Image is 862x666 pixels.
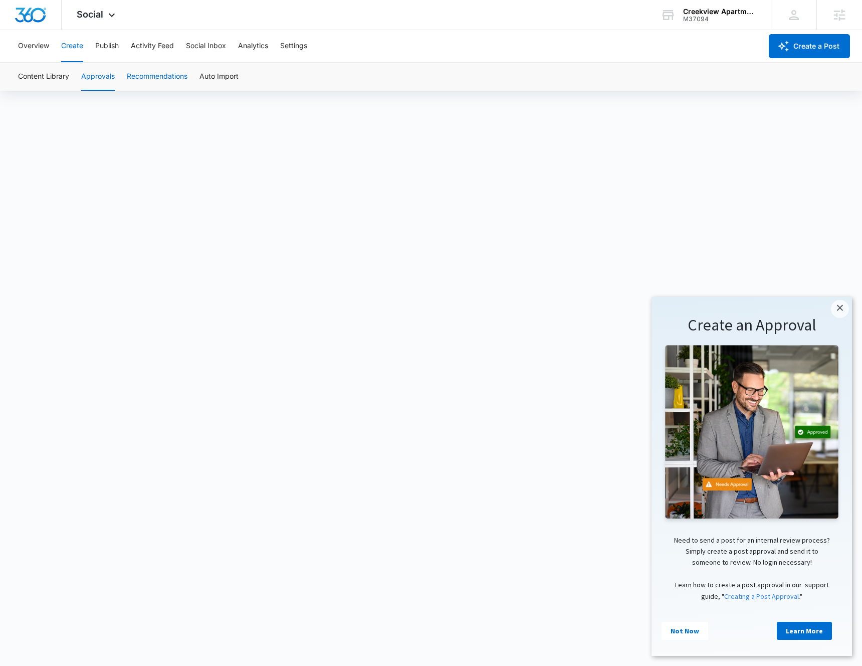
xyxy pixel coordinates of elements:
button: Analytics [238,30,268,62]
button: Activity Feed [131,30,174,62]
a: Close modal [179,3,197,21]
button: Recommendations [127,63,187,91]
button: Create a Post [769,34,850,58]
button: Overview [18,30,49,62]
p: Need to send a post for an internal review process? Simply create a post approval and send it to ... [10,238,190,305]
span: Social [77,9,103,20]
button: Social Inbox [186,30,226,62]
button: Approvals [81,63,115,91]
div: account id [683,16,756,23]
button: Create [61,30,83,62]
button: Content Library [18,63,69,91]
button: Publish [95,30,119,62]
a: Creating a Post Approval. [73,295,148,304]
button: Settings [280,30,307,62]
a: Not Now [10,325,57,343]
button: Auto Import [199,63,239,91]
h1: Create an Approval [10,18,190,39]
a: Learn More [125,325,180,343]
div: account name [683,8,756,16]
